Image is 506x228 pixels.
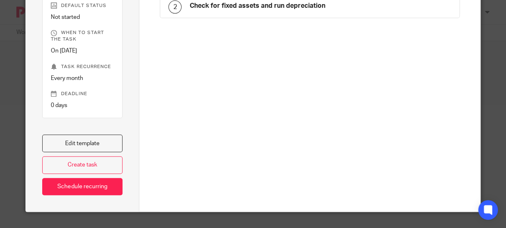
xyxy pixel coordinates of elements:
[51,47,114,55] p: On [DATE]
[168,0,182,14] div: 2
[51,13,114,21] p: Not started
[51,64,114,70] p: Task recurrence
[190,2,325,10] h4: Check for fixed assets and run depreciation
[51,2,114,9] p: Default status
[51,30,114,43] p: When to start the task
[51,101,114,109] p: 0 days
[42,156,123,174] a: Create task
[42,135,123,152] a: Edit template
[51,74,114,82] p: Every month
[51,91,114,97] p: Deadline
[42,178,123,196] a: Schedule recurring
